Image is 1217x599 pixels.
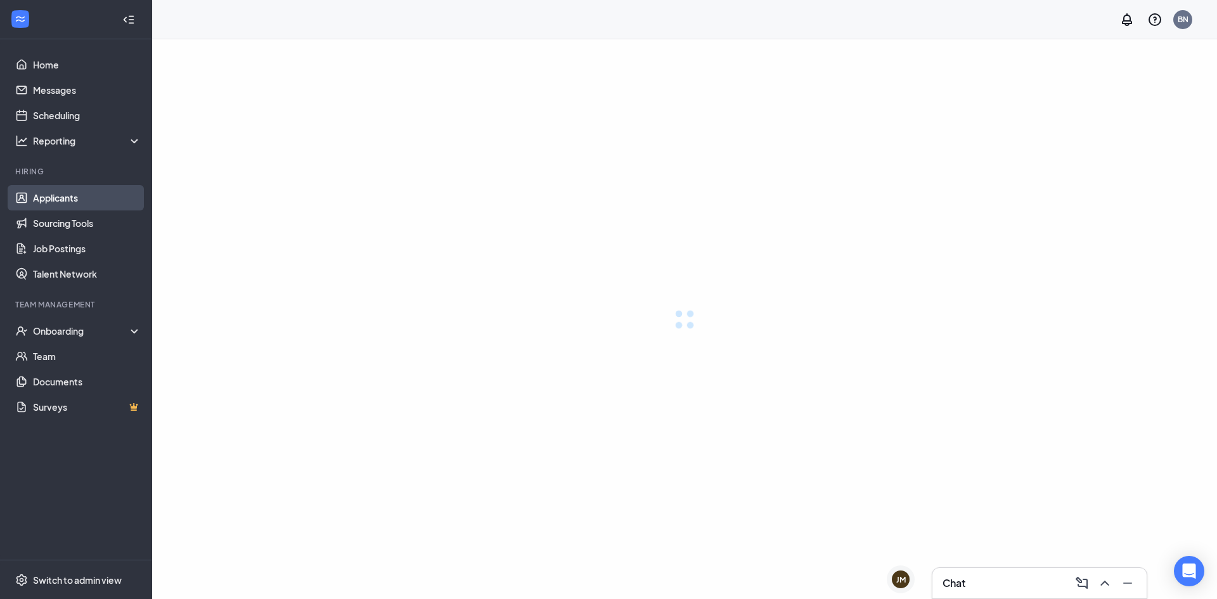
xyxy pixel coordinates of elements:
[33,344,141,369] a: Team
[15,574,28,586] svg: Settings
[33,210,141,236] a: Sourcing Tools
[1097,576,1112,591] svg: ChevronUp
[33,325,142,337] div: Onboarding
[15,166,139,177] div: Hiring
[15,299,139,310] div: Team Management
[1174,556,1204,586] div: Open Intercom Messenger
[1120,576,1135,591] svg: Minimize
[33,394,141,420] a: SurveysCrown
[33,369,141,394] a: Documents
[1116,573,1137,593] button: Minimize
[1093,573,1114,593] button: ChevronUp
[15,325,28,337] svg: UserCheck
[33,236,141,261] a: Job Postings
[33,52,141,77] a: Home
[15,134,28,147] svg: Analysis
[122,13,135,26] svg: Collapse
[33,134,142,147] div: Reporting
[1178,14,1188,25] div: BN
[33,103,141,128] a: Scheduling
[14,13,27,25] svg: WorkstreamLogo
[1119,12,1135,27] svg: Notifications
[33,261,141,287] a: Talent Network
[33,574,122,586] div: Switch to admin view
[896,574,906,585] div: JM
[1147,12,1162,27] svg: QuestionInfo
[1071,573,1091,593] button: ComposeMessage
[33,77,141,103] a: Messages
[1074,576,1090,591] svg: ComposeMessage
[943,576,965,590] h3: Chat
[33,185,141,210] a: Applicants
